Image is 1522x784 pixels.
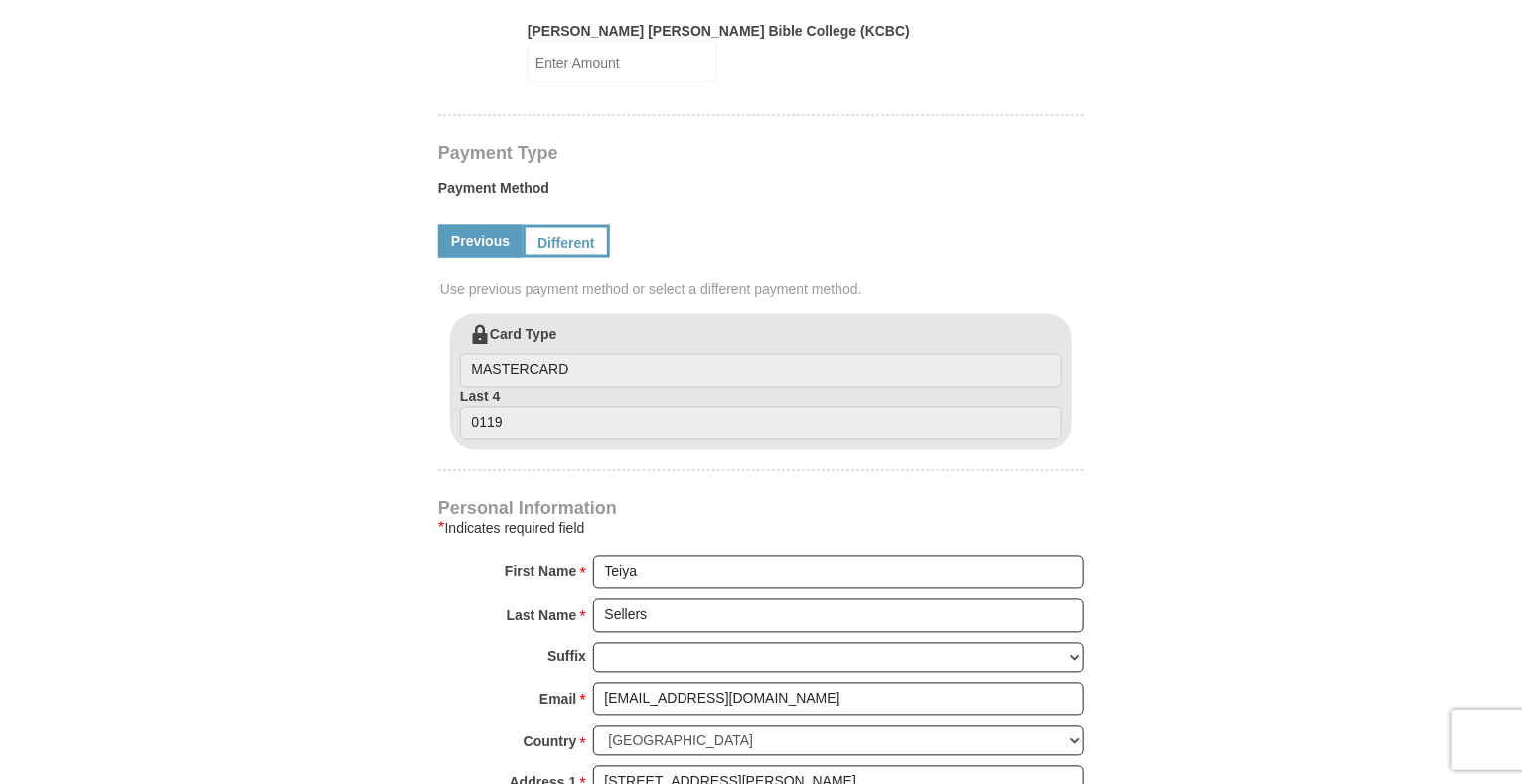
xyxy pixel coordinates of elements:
[438,225,523,258] a: Previous
[438,145,1084,161] h4: Payment Type
[438,178,1084,208] label: Payment Method
[547,643,586,671] strong: Suffix
[528,41,717,83] input: Enter Amount
[460,354,1062,388] input: Card Type
[438,517,1084,541] div: Indicates required field
[460,388,1062,441] label: Last 4
[505,558,576,586] strong: First Name
[539,686,576,713] strong: Email
[507,602,577,630] strong: Last Name
[528,21,910,41] label: [PERSON_NAME] [PERSON_NAME] Bible College (KCBC)
[460,324,1062,388] label: Card Type
[460,407,1062,441] input: Last 4
[524,728,577,756] strong: Country
[440,279,1086,299] span: Use previous payment method or select a different payment method.
[523,225,610,258] a: Different
[438,501,1084,517] h4: Personal Information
